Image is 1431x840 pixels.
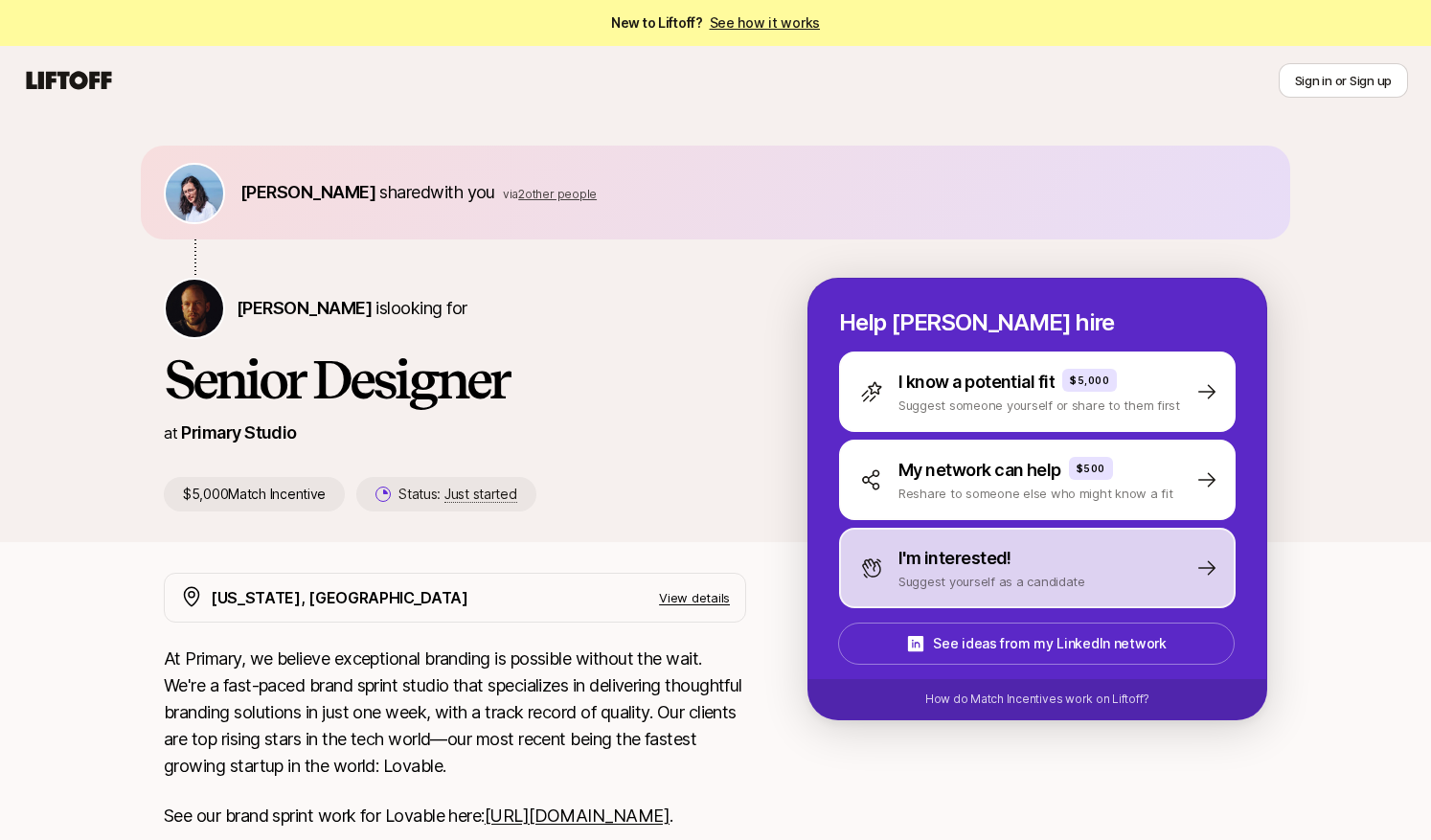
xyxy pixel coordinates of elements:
[237,298,372,318] span: [PERSON_NAME]
[898,457,1061,484] p: My network can help
[839,309,1236,336] p: Help [PERSON_NAME] hire
[1279,63,1408,98] button: Sign in or Sign up
[164,477,345,511] p: $5,000 Match Incentive
[898,484,1173,503] p: Reshare to someone else who might know a fit
[181,422,296,443] a: Primary Studio
[430,182,495,202] span: with you
[925,691,1149,708] p: How do Match Incentives work on Liftoff?
[659,588,730,607] p: View details
[611,11,820,34] span: New to Liftoff?
[166,280,223,337] img: Nicholas Pattison
[240,182,375,202] span: [PERSON_NAME]
[485,806,670,826] a: [URL][DOMAIN_NAME]
[518,187,597,201] span: 2 other people
[838,623,1235,665] button: See ideas from my LinkedIn network
[1077,461,1105,476] p: $500
[240,179,597,206] p: shared
[710,14,821,31] a: See how it works
[398,483,516,506] p: Status:
[164,646,746,780] p: At Primary, we believe exceptional branding is possible without the wait. We're a fast-paced bran...
[1070,373,1109,388] p: $5,000
[898,545,1011,572] p: I'm interested!
[164,351,746,408] h1: Senior Designer
[166,165,223,222] img: 3b21b1e9_db0a_4655_a67f_ab9b1489a185.jpg
[164,803,746,829] p: See our brand sprint work for Lovable here: .
[237,295,466,322] p: is looking for
[898,396,1180,415] p: Suggest someone yourself or share to them first
[164,420,177,445] p: at
[503,187,518,201] span: via
[898,572,1085,591] p: Suggest yourself as a candidate
[211,585,468,610] p: [US_STATE], [GEOGRAPHIC_DATA]
[898,369,1055,396] p: I know a potential fit
[933,632,1166,655] p: See ideas from my LinkedIn network
[444,486,517,503] span: Just started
